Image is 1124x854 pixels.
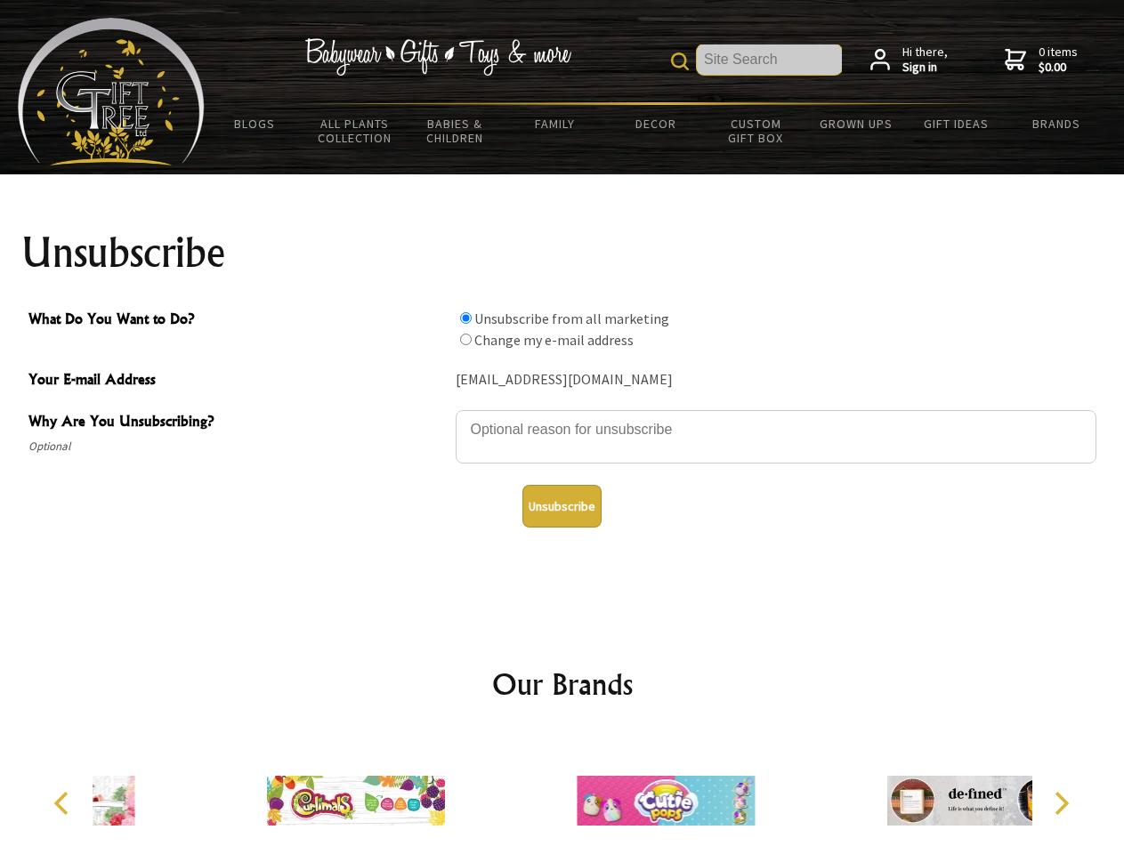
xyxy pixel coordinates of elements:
[28,436,447,457] span: Optional
[28,368,447,394] span: Your E-mail Address
[870,44,948,76] a: Hi there,Sign in
[456,410,1096,463] textarea: Why Are You Unsubscribing?
[1039,60,1078,76] strong: $0.00
[671,52,689,70] img: product search
[1007,105,1107,142] a: Brands
[405,105,505,157] a: Babies & Children
[906,105,1007,142] a: Gift Ideas
[474,310,669,327] label: Unsubscribe from all marketing
[805,105,906,142] a: Grown Ups
[902,60,948,76] strong: Sign in
[18,18,205,165] img: Babyware - Gifts - Toys and more...
[460,334,472,345] input: What Do You Want to Do?
[305,105,406,157] a: All Plants Collection
[28,308,447,334] span: What Do You Want to Do?
[902,44,948,76] span: Hi there,
[1041,784,1080,823] button: Next
[1005,44,1078,76] a: 0 items$0.00
[44,784,84,823] button: Previous
[474,331,634,349] label: Change my e-mail address
[706,105,806,157] a: Custom Gift Box
[36,663,1089,705] h2: Our Brands
[460,312,472,324] input: What Do You Want to Do?
[1039,44,1078,76] span: 0 items
[697,44,842,75] input: Site Search
[605,105,706,142] a: Decor
[456,367,1096,394] div: [EMAIL_ADDRESS][DOMAIN_NAME]
[21,231,1104,274] h1: Unsubscribe
[505,105,606,142] a: Family
[28,410,447,436] span: Why Are You Unsubscribing?
[304,38,571,76] img: Babywear - Gifts - Toys & more
[205,105,305,142] a: BLOGS
[522,485,602,528] button: Unsubscribe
